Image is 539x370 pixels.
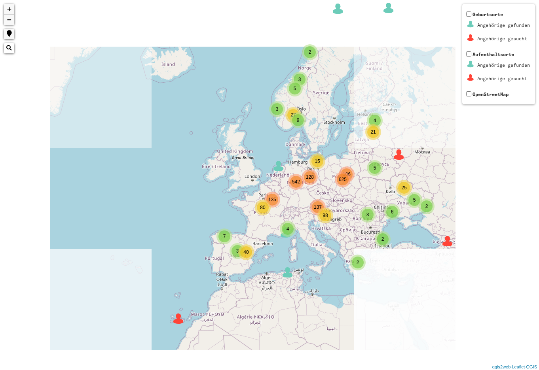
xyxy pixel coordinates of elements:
span: 4 [374,118,376,123]
a: qgis2web [492,364,511,369]
a: Zoom out [4,15,14,25]
span: 4 [287,226,289,232]
span: 2 [425,204,428,209]
span: 542 [292,179,300,185]
a: Show me where I am [4,29,14,39]
span: 98 [323,213,328,218]
a: Leaflet [512,364,525,369]
span: 2 [357,260,359,265]
span: OpenStreetMap [473,91,509,97]
span: 2 [381,236,384,242]
span: 135 [268,197,276,202]
span: 40 [243,249,249,255]
td: Angehörige gefunden [477,19,530,32]
span: 7 [223,234,226,239]
img: Aufenthaltsorte_1_Angeh%C3%B6rigegefunden0.png [466,59,476,69]
span: 3 [366,212,369,217]
span: 5 [294,86,296,91]
span: 5 [374,165,376,171]
input: OpenStreetMap [466,91,471,96]
span: Aufenthaltsorte [465,51,531,86]
span: 25 [401,185,406,191]
span: 128 [306,174,314,180]
a: Zoom in [4,4,14,15]
td: Angehörige gesucht [477,72,530,85]
img: Geburtsorte_2_Angeh%C3%B6rigegesucht1.png [466,33,476,43]
a: QGIS [526,364,537,369]
span: 625 [339,177,347,182]
td: Angehörige gefunden [477,59,530,72]
span: 5 [413,197,416,203]
span: 80 [260,205,265,210]
input: GeburtsorteAngehörige gefundenAngehörige gesucht [466,11,471,17]
span: 21 [370,129,376,135]
td: Angehörige gesucht [477,32,530,45]
img: Aufenthaltsorte_1_Angeh%C3%B6rigegesucht1.png [466,73,476,83]
input: AufenthaltsorteAngehörige gefundenAngehörige gesucht [466,51,471,57]
span: 27 [290,112,296,118]
span: 15 [315,159,320,164]
span: 3 [236,248,239,254]
span: 137 [314,204,322,210]
img: Geburtsorte_2_Angeh%C3%B6rigegefunden0.png [466,19,476,29]
span: 3 [276,106,279,112]
span: 2 [309,49,311,55]
span: 6 [391,209,394,215]
span: Geburtsorte [465,11,531,46]
span: 9 [297,117,300,123]
span: 106 [343,172,351,177]
span: 3 [298,77,301,82]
